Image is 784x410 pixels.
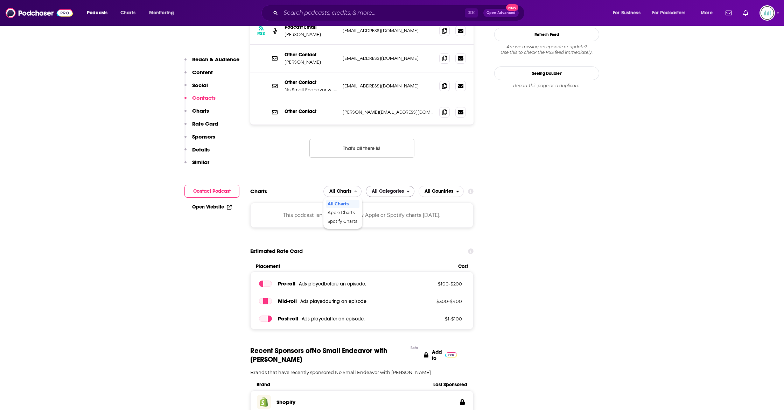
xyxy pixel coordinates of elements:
a: Add to [424,346,457,364]
p: [PERSON_NAME] [285,59,337,65]
button: Social [184,82,208,95]
p: Social [192,82,208,89]
div: Beta [411,346,418,350]
h2: Categories [366,186,414,197]
button: open menu [366,186,414,197]
span: Mid -roll [278,298,297,304]
p: Rate Card [192,120,218,127]
button: Show profile menu [759,5,775,21]
p: Details [192,146,210,153]
span: For Podcasters [652,8,686,18]
span: Ads played during an episode . [300,298,367,304]
button: Rate Card [184,120,218,133]
span: More [701,8,713,18]
img: Shopify logo [257,395,271,409]
p: Brands that have recently sponsored No Small Endeavor with [PERSON_NAME] [250,369,474,375]
span: Placement [256,263,452,269]
div: All Charts [326,200,359,208]
button: Content [184,69,213,82]
p: Charts [192,107,209,114]
p: Add to [432,349,442,361]
h3: RSS [257,31,265,36]
div: Report this page as a duplicate. [494,83,599,89]
button: open menu [647,7,696,19]
span: Pre -roll [278,280,295,287]
img: Podchaser - Follow, Share and Rate Podcasts [6,6,73,20]
p: [EMAIL_ADDRESS][DOMAIN_NAME] [343,55,434,61]
p: No Small Endeavor with [PERSON_NAME] [285,87,337,93]
span: Apple Charts [328,211,357,215]
p: Other Contact [285,79,337,85]
p: [PERSON_NAME] [285,31,337,37]
p: Contacts [192,94,216,101]
button: Details [184,146,210,159]
button: Nothing here. [309,139,414,158]
span: For Business [613,8,640,18]
span: Logged in as podglomerate [759,5,775,21]
span: All Charts [328,202,357,206]
img: Pro Logo [445,352,457,358]
button: close menu [323,186,362,197]
span: All Countries [425,189,453,194]
span: Monitoring [149,8,174,18]
button: Contacts [184,94,216,107]
button: Charts [184,107,209,120]
h2: Platforms [323,186,362,197]
span: Recent Sponsors of No Small Endeavor with [PERSON_NAME] [250,346,407,364]
h2: Countries [419,186,464,197]
h3: Shopify [276,399,295,405]
span: Estimated Rate Card [250,245,303,258]
div: Spotify Charts [326,217,359,226]
span: Ads played before an episode . [299,281,366,287]
a: Seeing Double? [494,66,599,80]
div: Apple Charts [326,208,359,217]
span: Ads played after an episode . [302,316,365,322]
p: Other Contact [285,108,337,114]
a: Show notifications dropdown [740,7,751,19]
img: User Profile [759,5,775,21]
p: Similar [192,159,209,165]
a: Open Website [192,204,232,210]
button: open menu [608,7,649,19]
button: open menu [82,7,117,19]
p: [PERSON_NAME][EMAIL_ADDRESS][DOMAIN_NAME] [343,109,434,115]
p: $ 300 - $ 400 [416,298,462,304]
span: Podcasts [87,8,107,18]
span: Brand [257,382,422,388]
button: Similar [184,159,209,172]
p: $ 100 - $ 200 [416,281,462,287]
a: Charts [116,7,140,19]
button: open menu [144,7,183,19]
p: Content [192,69,213,76]
span: Last Sponsored [422,382,467,388]
span: Cost [458,263,468,269]
button: Contact Podcast [184,185,239,198]
span: New [506,4,519,11]
div: This podcast isn't ranking on any Apple or Spotify charts [DATE]. [250,203,474,228]
h2: Charts [250,188,267,195]
a: Show notifications dropdown [723,7,735,19]
p: $ 1 - $ 100 [416,316,462,321]
span: All Charts [329,189,351,194]
p: Other Contact [285,52,337,58]
button: Open AdvancedNew [483,9,519,17]
span: Open Advanced [486,11,516,15]
input: Search podcasts, credits, & more... [281,7,465,19]
button: open menu [419,186,464,197]
span: Post -roll [278,315,298,322]
p: [EMAIL_ADDRESS][DOMAIN_NAME] [343,28,434,34]
span: ⌘ K [465,8,478,17]
button: open menu [696,7,721,19]
span: All Categories [372,189,404,194]
span: Charts [120,8,135,18]
p: Sponsors [192,133,215,140]
button: Sponsors [184,133,215,146]
p: Reach & Audience [192,56,239,63]
p: Podcast Email [285,24,337,30]
div: Search podcasts, credits, & more... [268,5,531,21]
div: Are we missing an episode or update? Use this to check the RSS feed immediately. [494,44,599,55]
button: Reach & Audience [184,56,239,69]
button: Refresh Feed [494,28,599,41]
span: Spotify Charts [328,219,357,224]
